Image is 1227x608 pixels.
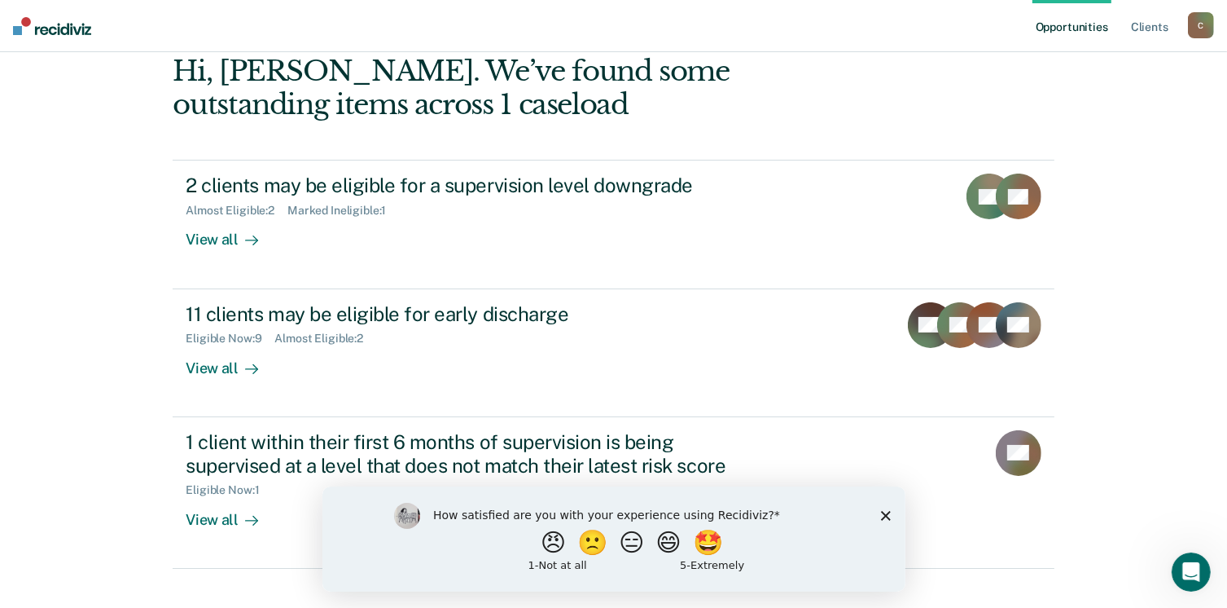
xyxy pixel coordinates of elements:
[173,289,1054,417] a: 11 clients may be eligible for early dischargeEligible Now:9Almost Eligible:2View all
[186,204,287,218] div: Almost Eligible : 2
[186,483,272,497] div: Eligible Now : 1
[1188,12,1214,38] button: C
[287,204,399,218] div: Marked Ineligible : 1
[186,346,277,377] div: View all
[186,332,274,346] div: Eligible Now : 9
[173,160,1054,289] a: 2 clients may be eligible for a supervision level downgradeAlmost Eligible:2Marked Ineligible:1Vi...
[322,487,905,592] iframe: Survey by Kim from Recidiviz
[274,332,376,346] div: Almost Eligible : 2
[186,497,277,529] div: View all
[186,218,277,249] div: View all
[173,55,878,121] div: Hi, [PERSON_NAME]. We’ve found some outstanding items across 1 caseload
[13,17,91,35] img: Recidiviz
[173,417,1054,569] a: 1 client within their first 6 months of supervision is being supervised at a level that does not ...
[186,430,757,478] div: 1 client within their first 6 months of supervision is being supervised at a level that does not ...
[186,302,757,326] div: 11 clients may be eligible for early discharge
[186,174,757,197] div: 2 clients may be eligible for a supervision level downgrade
[1172,553,1211,592] iframe: Intercom live chat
